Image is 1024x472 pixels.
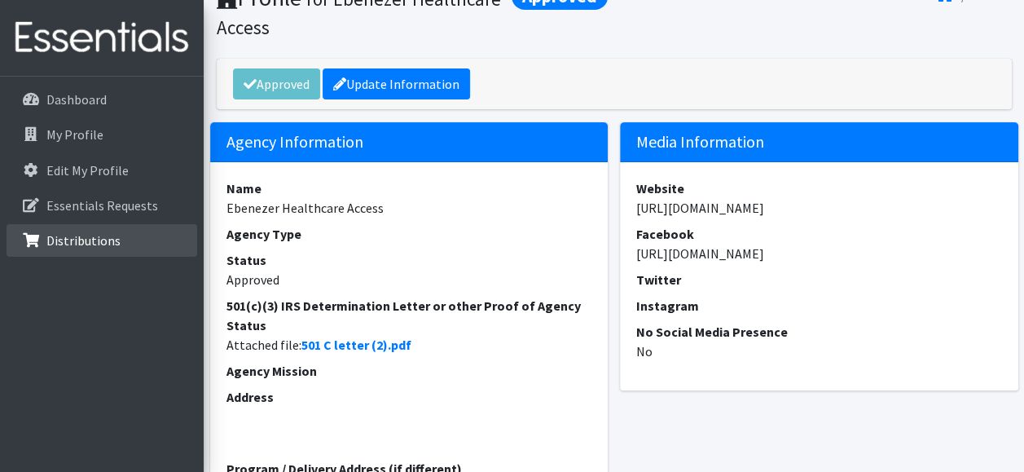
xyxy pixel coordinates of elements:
[7,11,197,65] img: HumanEssentials
[636,296,1002,315] dt: Instagram
[636,270,1002,289] dt: Twitter
[226,224,592,244] dt: Agency Type
[46,91,107,108] p: Dashboard
[636,224,1002,244] dt: Facebook
[7,154,197,187] a: Edit My Profile
[323,68,470,99] a: Update Information
[226,361,592,381] dt: Agency Mission
[226,296,592,335] dt: 501(c)(3) IRS Determination Letter or other Proof of Agency Status
[636,342,1002,361] dd: No
[636,179,1002,198] dt: Website
[7,189,197,222] a: Essentials Requests
[46,197,158,214] p: Essentials Requests
[301,337,411,353] a: 501 C letter (2).pdf
[226,335,592,355] dd: Attached file:
[210,122,609,162] h5: Agency Information
[226,179,592,198] dt: Name
[636,322,1002,342] dt: No Social Media Presence
[46,232,121,249] p: Distributions
[46,162,129,179] p: Edit My Profile
[7,83,197,116] a: Dashboard
[226,389,274,405] strong: Address
[636,198,1002,218] dd: [URL][DOMAIN_NAME]
[7,118,197,151] a: My Profile
[226,250,592,270] dt: Status
[226,270,592,289] dd: Approved
[46,126,103,143] p: My Profile
[620,122,1018,162] h5: Media Information
[636,244,1002,263] dd: [URL][DOMAIN_NAME]
[226,198,592,218] dd: Ebenezer Healthcare Access
[7,224,197,257] a: Distributions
